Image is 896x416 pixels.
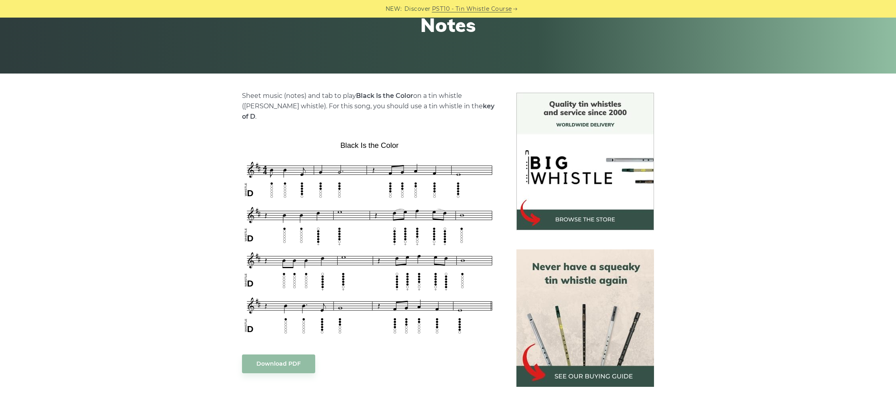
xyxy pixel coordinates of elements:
[356,92,413,100] strong: Black Is the Color
[242,354,315,373] a: Download PDF
[242,138,497,338] img: Black Is the Color Tin Whistle Tab & Sheet Music
[404,4,431,14] span: Discover
[432,4,512,14] a: PST10 - Tin Whistle Course
[386,4,402,14] span: NEW:
[516,249,654,387] img: tin whistle buying guide
[516,93,654,230] img: BigWhistle Tin Whistle Store
[242,91,497,122] p: Sheet music (notes) and tab to play on a tin whistle ([PERSON_NAME] whistle). For this song, you ...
